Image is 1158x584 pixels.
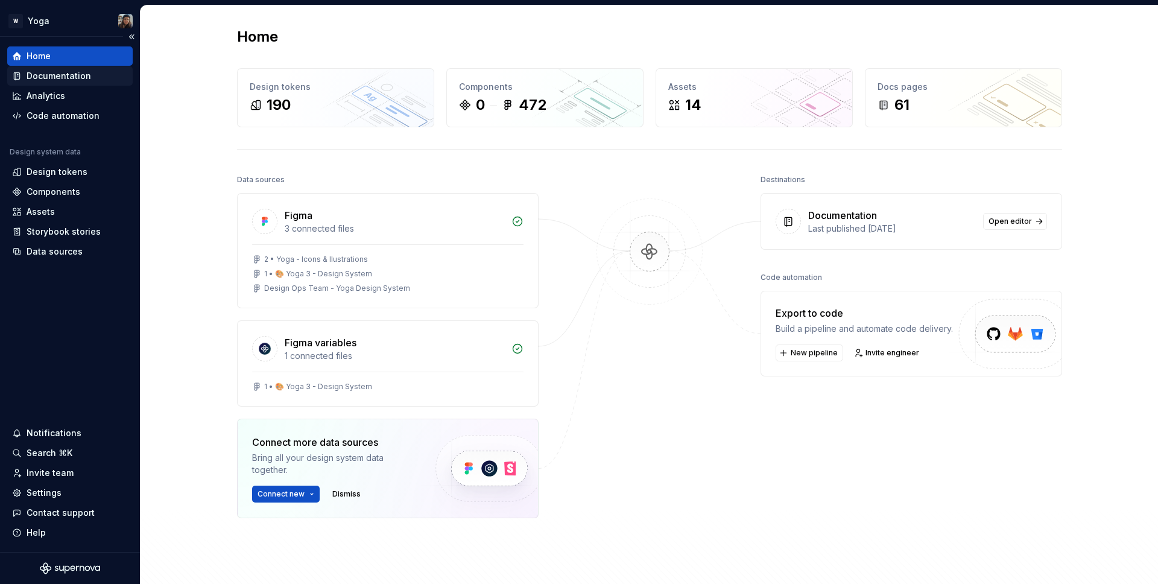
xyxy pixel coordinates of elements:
div: Code automation [761,269,822,286]
button: Notifications [7,424,133,443]
a: Storybook stories [7,222,133,241]
div: Components [459,81,631,93]
div: Figma [285,208,312,223]
div: Home [27,50,51,62]
div: 61 [894,95,910,115]
span: New pipeline [791,348,838,358]
h2: Home [237,27,278,46]
div: Data sources [27,246,83,258]
div: Assets [27,206,55,218]
div: Invite team [27,467,74,479]
div: Settings [27,487,62,499]
button: Search ⌘K [7,443,133,463]
div: Assets [668,81,840,93]
div: Contact support [27,507,95,519]
a: Data sources [7,242,133,261]
a: Components0472 [446,68,644,127]
button: Dismiss [327,486,366,503]
a: Invite team [7,463,133,483]
svg: Supernova Logo [40,562,100,574]
span: Connect new [258,489,305,499]
div: Help [27,527,46,539]
a: Documentation [7,66,133,86]
div: Figma variables [285,335,356,350]
a: Design tokens190 [237,68,434,127]
div: Last published [DATE] [808,223,976,235]
div: Design system data [10,147,81,157]
div: Code automation [27,110,100,122]
img: Larissa Matos [118,14,133,28]
div: Export to code [776,306,953,320]
span: Invite engineer [865,348,919,358]
div: 472 [519,95,546,115]
div: Documentation [27,70,91,82]
a: Open editor [983,213,1047,230]
a: Analytics [7,86,133,106]
div: Build a pipeline and automate code delivery. [776,323,953,335]
div: Design Ops Team - Yoga Design System [264,284,410,293]
span: Dismiss [332,489,361,499]
a: Figma3 connected files2 • Yoga - Icons & Ilustrations1 • 🎨 Yoga 3 - Design SystemDesign Ops Team ... [237,193,539,308]
div: 1 • 🎨 Yoga 3 - Design System [264,269,372,279]
div: Analytics [27,90,65,102]
a: Assets14 [656,68,853,127]
a: Docs pages61 [865,68,1062,127]
div: 190 [267,95,291,115]
div: Destinations [761,171,805,188]
a: Home [7,46,133,66]
button: Collapse sidebar [123,28,140,45]
div: Storybook stories [27,226,101,238]
div: 14 [685,95,701,115]
button: Connect new [252,486,320,503]
a: Code automation [7,106,133,125]
div: 3 connected files [285,223,504,235]
a: Assets [7,202,133,221]
div: Notifications [27,427,81,439]
div: 0 [476,95,485,115]
div: 1 • 🎨 Yoga 3 - Design System [264,382,372,392]
div: Search ⌘K [27,447,72,459]
div: Design tokens [250,81,422,93]
a: Settings [7,483,133,503]
div: Docs pages [878,81,1049,93]
div: Data sources [237,171,285,188]
div: Bring all your design system data together. [252,452,415,476]
div: Components [27,186,80,198]
button: New pipeline [776,344,843,361]
div: W [8,14,23,28]
button: Contact support [7,503,133,522]
button: WYogaLarissa Matos [2,8,138,34]
a: Figma variables1 connected files1 • 🎨 Yoga 3 - Design System [237,320,539,407]
div: Design tokens [27,166,87,178]
a: Components [7,182,133,202]
a: Invite engineer [850,344,925,361]
div: Documentation [808,208,877,223]
a: Design tokens [7,162,133,182]
button: Help [7,523,133,542]
div: Yoga [28,15,49,27]
div: 1 connected files [285,350,504,362]
div: 2 • Yoga - Icons & Ilustrations [264,255,368,264]
div: Connect more data sources [252,435,415,449]
span: Open editor [989,217,1032,226]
